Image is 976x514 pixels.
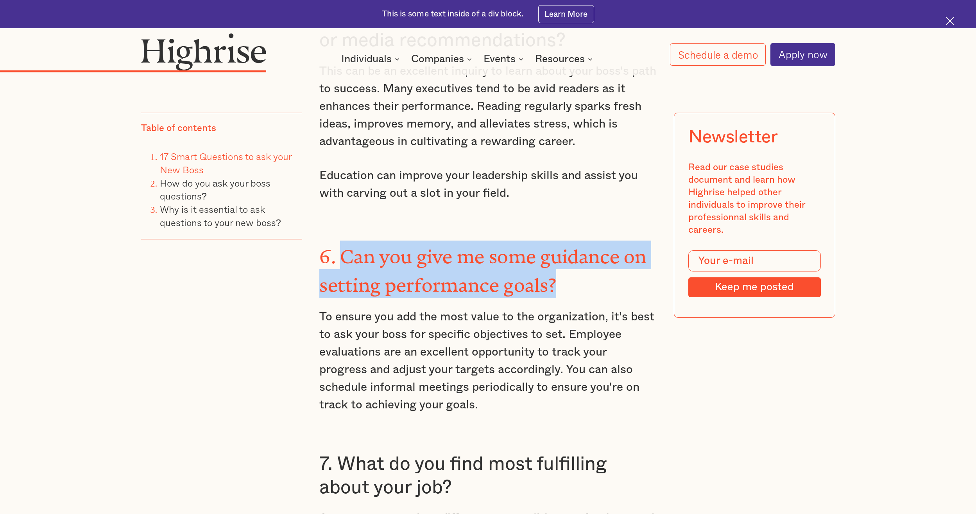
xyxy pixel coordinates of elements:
a: Learn More [538,5,594,23]
img: Highrise logo [141,33,267,71]
div: Individuals [341,54,392,64]
div: Read our case studies document and learn how Highrise helped other individuals to improve their p... [688,162,821,236]
strong: 6. Can you give me some guidance on setting performance goals? [319,246,647,287]
div: Companies [411,54,464,64]
div: This is some text inside of a div block. [382,9,524,20]
a: How do you ask your boss questions? [160,176,270,203]
div: Table of contents [141,122,216,135]
div: Newsletter [688,127,778,147]
p: This can be an excellent inquiry to learn about your boss's path to success. Many executives tend... [319,63,657,151]
div: Events [484,54,516,64]
p: Education can improve your leadership skills and assist you with carving out a slot in your field. [319,167,657,202]
p: To ensure you add the most value to the organization, it's best to ask your boss for specific obj... [319,308,657,414]
form: Modal Form [688,251,821,297]
div: Resources [535,54,595,64]
a: Why is it essential to ask questions to your new boss? [160,202,281,230]
input: Keep me posted [688,278,821,297]
div: Resources [535,54,585,64]
img: Cross icon [946,16,955,25]
div: Individuals [341,54,402,64]
input: Your e-mail [688,251,821,272]
a: Apply now [770,43,835,66]
div: Events [484,54,526,64]
a: 17 Smart Questions to ask your New Boss [160,149,292,177]
h3: 7. What do you find most fulfilling about your job? [319,452,657,499]
div: Companies [411,54,474,64]
a: Schedule a demo [670,43,766,66]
